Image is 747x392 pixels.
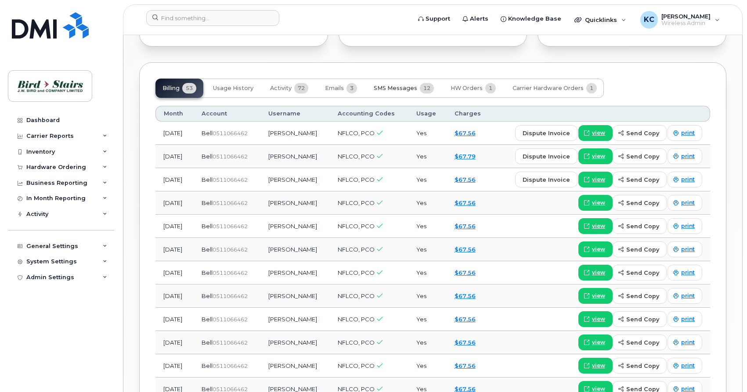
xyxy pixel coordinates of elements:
[681,269,695,277] span: print
[260,168,330,191] td: [PERSON_NAME]
[412,10,456,28] a: Support
[213,223,248,230] span: 0511066462
[613,265,667,281] button: send copy
[626,152,659,161] span: send copy
[455,199,476,206] a: $67.56
[681,292,695,300] span: print
[420,83,434,94] span: 12
[634,11,726,29] div: Kris Clarke
[408,238,447,261] td: Yes
[338,292,375,299] span: NFLCO, PCO
[681,129,695,137] span: print
[202,153,213,160] span: Bell
[260,331,330,354] td: [PERSON_NAME]
[338,246,375,253] span: NFLCO, PCO
[668,172,702,187] a: print
[213,200,248,206] span: 0511066462
[408,168,447,191] td: Yes
[374,85,417,92] span: SMS Messages
[626,362,659,370] span: send copy
[592,222,605,230] span: view
[455,316,476,323] a: $67.56
[668,358,702,374] a: print
[338,339,375,346] span: NFLCO, PCO
[568,11,632,29] div: Quicklinks
[592,245,605,253] span: view
[455,176,476,183] a: $67.56
[213,316,248,323] span: 0511066462
[260,145,330,168] td: [PERSON_NAME]
[155,308,194,331] td: [DATE]
[592,199,605,207] span: view
[408,122,447,145] td: Yes
[668,241,702,257] a: print
[512,85,584,92] span: Carrier Hardware Orders
[408,191,447,215] td: Yes
[626,269,659,277] span: send copy
[260,308,330,331] td: [PERSON_NAME]
[613,334,667,350] button: send copy
[592,269,605,277] span: view
[668,311,702,327] a: print
[613,195,667,211] button: send copy
[681,362,695,370] span: print
[586,83,597,94] span: 1
[260,238,330,261] td: [PERSON_NAME]
[626,129,659,137] span: send copy
[494,10,567,28] a: Knowledge Base
[346,83,357,94] span: 3
[470,14,488,23] span: Alerts
[202,339,213,346] span: Bell
[447,106,492,122] th: Charges
[455,362,476,369] a: $67.56
[661,13,711,20] span: [PERSON_NAME]
[338,199,375,206] span: NFLCO, PCO
[260,284,330,308] td: [PERSON_NAME]
[213,270,248,276] span: 0511066462
[155,284,194,308] td: [DATE]
[408,145,447,168] td: Yes
[626,292,659,300] span: send copy
[578,125,613,141] a: view
[668,125,702,141] a: print
[426,14,450,23] span: Support
[202,199,213,206] span: Bell
[578,148,613,164] a: view
[202,269,213,276] span: Bell
[213,153,248,160] span: 0511066462
[202,129,213,137] span: Bell
[155,331,194,354] td: [DATE]
[668,334,702,350] a: print
[515,148,577,164] button: dispute invoice
[613,358,667,374] button: send copy
[155,122,194,145] td: [DATE]
[408,331,447,354] td: Yes
[338,223,375,230] span: NFLCO, PCO
[456,10,494,28] a: Alerts
[213,130,248,137] span: 0511066462
[585,16,617,23] span: Quicklinks
[592,315,605,323] span: view
[661,20,711,27] span: Wireless Admin
[202,362,213,369] span: Bell
[455,269,476,276] a: $67.56
[681,245,695,253] span: print
[523,152,570,161] span: dispute invoice
[592,362,605,370] span: view
[338,316,375,323] span: NFLCO, PCO
[451,85,483,92] span: HW Orders
[155,215,194,238] td: [DATE]
[455,246,476,253] a: $67.56
[578,358,613,374] a: view
[578,311,613,327] a: view
[681,315,695,323] span: print
[523,129,570,137] span: dispute invoice
[681,176,695,183] span: print
[668,265,702,281] a: print
[578,218,613,234] a: view
[578,334,613,350] a: view
[155,106,194,122] th: Month
[681,199,695,207] span: print
[260,261,330,284] td: [PERSON_NAME]
[626,245,659,254] span: send copy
